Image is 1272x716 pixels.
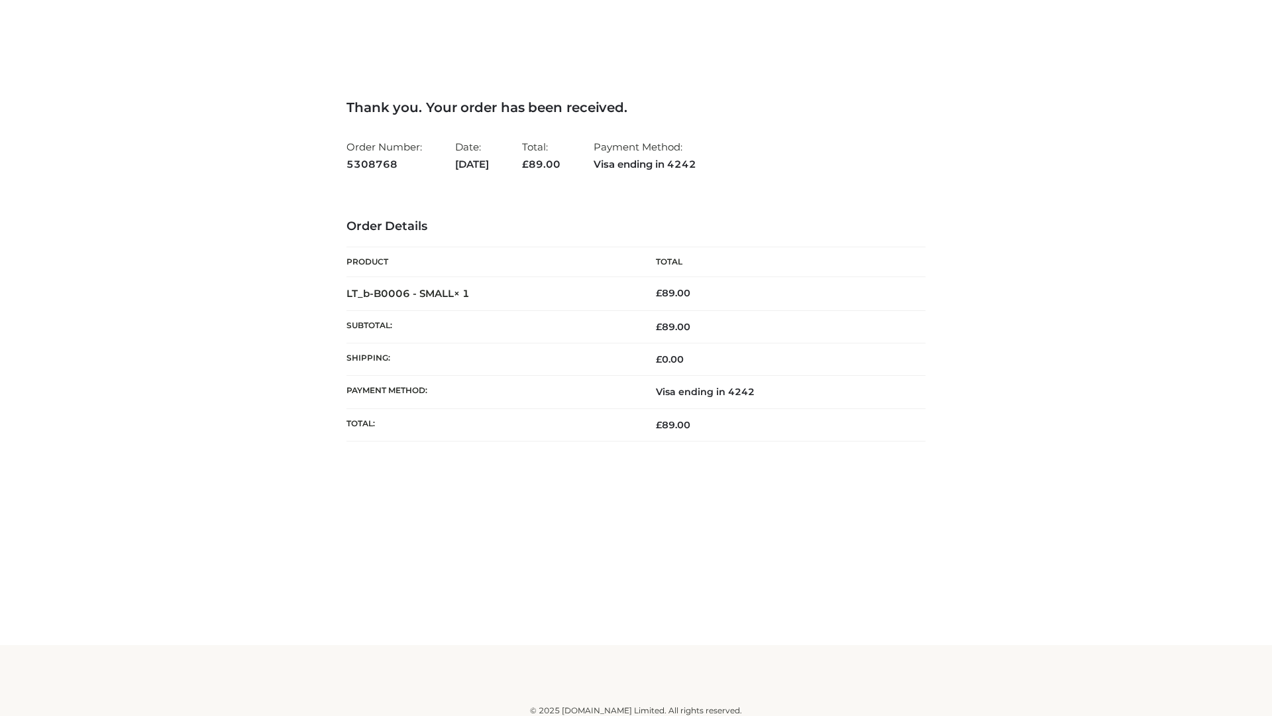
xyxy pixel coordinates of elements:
span: £ [522,158,529,170]
th: Product [346,247,636,277]
strong: 5308768 [346,156,422,173]
bdi: 0.00 [656,353,684,365]
strong: [DATE] [455,156,489,173]
span: £ [656,353,662,365]
th: Payment method: [346,376,636,408]
li: Payment Method: [594,135,696,176]
strong: Visa ending in 4242 [594,156,696,173]
span: £ [656,419,662,431]
strong: LT_b-B0006 - SMALL [346,287,470,300]
span: £ [656,287,662,299]
th: Total: [346,408,636,441]
h3: Thank you. Your order has been received. [346,99,926,115]
li: Order Number: [346,135,422,176]
th: Shipping: [346,343,636,376]
bdi: 89.00 [656,287,690,299]
h3: Order Details [346,219,926,234]
li: Total: [522,135,560,176]
strong: × 1 [454,287,470,300]
span: £ [656,321,662,333]
span: 89.00 [656,419,690,431]
td: Visa ending in 4242 [636,376,926,408]
li: Date: [455,135,489,176]
span: 89.00 [522,158,560,170]
th: Subtotal: [346,310,636,343]
span: 89.00 [656,321,690,333]
th: Total [636,247,926,277]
